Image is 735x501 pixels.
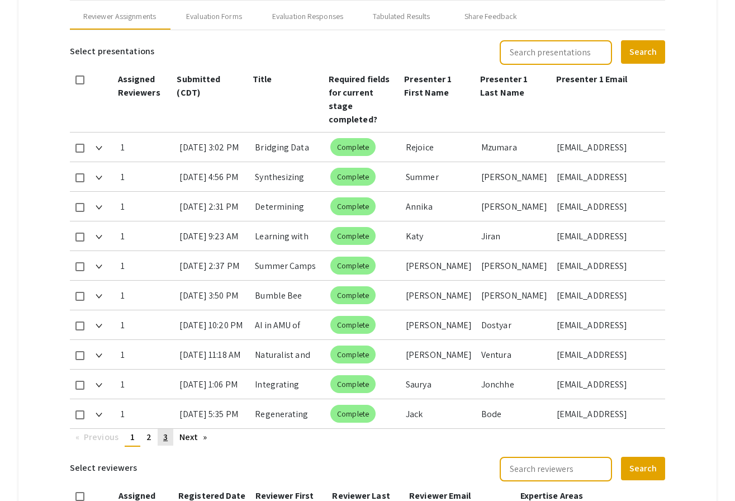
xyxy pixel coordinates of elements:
div: [DATE] 4:56 PM [179,162,246,191]
div: Mzumara [481,133,548,162]
div: [PERSON_NAME] [481,281,548,310]
div: Tabulated Results [373,11,430,22]
img: Expand arrow [96,413,102,417]
mat-chip: Complete [330,346,376,363]
div: 1 [121,340,170,369]
mat-chip: Complete [330,316,376,334]
mat-chip: Complete [330,257,376,275]
div: [PERSON_NAME] [406,340,472,369]
img: Expand arrow [96,205,102,210]
div: [EMAIL_ADDRESS][DOMAIN_NAME] [557,192,656,221]
div: [DATE] 9:23 AM [179,221,246,250]
div: [EMAIL_ADDRESS][DOMAIN_NAME] [557,251,656,280]
div: [EMAIL_ADDRESS][DOMAIN_NAME] [557,399,656,428]
span: 3 [163,431,168,443]
span: 1 [130,431,135,443]
div: Saurya [406,370,472,399]
div: Bridging Data and Development:&nbsp;A Summer Internship in Nonprofit Strategy [255,133,321,162]
div: [DATE] 10:20 PM [179,310,246,339]
div: Jack [406,399,472,428]
div: 1 [121,192,170,221]
div: [PERSON_NAME] [406,310,472,339]
mat-chip: Complete [330,227,376,245]
div: [DATE] 5:35 PM [179,399,246,428]
div: [PERSON_NAME] [481,162,548,191]
div: Synthesizing Porous Polymer Microspheres [255,162,321,191]
ul: Pagination [70,429,665,447]
div: Learning with Nature: A Summer Spent as a Wolf Ridge Naturalist [255,221,321,250]
mat-chip: Complete [330,286,376,304]
div: 1 [121,281,170,310]
div: Katy [406,221,472,250]
span: Assigned Reviewers [118,73,160,98]
div: [EMAIL_ADDRESS][DOMAIN_NAME] [557,221,656,250]
div: 1 [121,310,170,339]
div: Evaluation Forms [186,11,242,22]
div: Naturalist and Frontier Farm Coordinator [255,340,321,369]
div: [PERSON_NAME] [406,251,472,280]
mat-chip: Complete [330,197,376,215]
div: [EMAIL_ADDRESS][DOMAIN_NAME] [557,162,656,191]
div: Regenerating Soil and Community [255,399,321,428]
img: Expand arrow [96,146,102,150]
mat-chip: Complete [330,375,376,393]
img: Expand arrow [96,324,102,328]
div: [PERSON_NAME] [406,281,472,310]
div: [EMAIL_ADDRESS][DOMAIN_NAME] [557,133,656,162]
div: 1 [121,399,170,428]
div: [PERSON_NAME] [481,192,548,221]
input: Search reviewers [500,457,612,481]
div: 1 [121,370,170,399]
div: Share Feedback [464,11,517,22]
div: 1 [121,133,170,162]
div: Bumble Bee Abundance in Northeast [US_STATE][GEOGRAPHIC_DATA] [255,281,321,310]
div: Jiran [481,221,548,250]
span: Presenter 1 First Name [404,73,452,98]
div: [DATE] 11:18 AM [179,340,246,369]
a: Next page [174,429,212,446]
h6: Select presentations [70,39,154,64]
div: Reviewer Assignments [83,11,156,22]
span: Presenter 1 Last Name [480,73,528,98]
div: Integrating Frontend Design and Backend Solutions in Live E-Commerce [255,370,321,399]
img: Expand arrow [96,353,102,358]
mat-chip: Complete [330,405,376,423]
div: Ventura [481,340,548,369]
div: [DATE] 2:37 PM [179,251,246,280]
div: [EMAIL_ADDRESS][DOMAIN_NAME] [557,340,656,369]
div: Bode [481,399,548,428]
button: Search [621,457,665,480]
div: [EMAIL_ADDRESS][DOMAIN_NAME] [557,310,656,339]
img: Expand arrow [96,264,102,269]
img: Expand arrow [96,383,102,387]
mat-chip: Complete [330,168,376,186]
input: Search presentations [500,40,612,65]
mat-chip: Complete [330,138,376,156]
div: 1 [121,162,170,191]
div: Rejoice [406,133,472,162]
div: Determining Predators of Eastern Wild Turkey Clutches [255,192,321,221]
span: Presenter 1 Email [556,73,628,85]
div: 1 [121,251,170,280]
div: [DATE] 3:50 PM [179,281,246,310]
div: [DATE] 1:06 PM [179,370,246,399]
img: Expand arrow [96,176,102,180]
div: Summer Camps and Conferences Liaison:&nbsp;[PERSON_NAME] - Summer 2025 [255,251,321,280]
div: [EMAIL_ADDRESS][DOMAIN_NAME] [557,281,656,310]
div: [PERSON_NAME] [481,251,548,280]
div: [DATE] 3:02 PM [179,133,246,162]
h6: Select reviewers [70,456,137,480]
div: AI in AMU of [MEDICAL_DATA] [255,310,321,339]
button: Search [621,40,665,64]
div: 1 [121,221,170,250]
span: Submitted (CDT) [177,73,220,98]
div: Summer [406,162,472,191]
img: Expand arrow [96,294,102,299]
div: Evaluation Responses [272,11,343,22]
div: Dostyar [481,310,548,339]
div: Annika [406,192,472,221]
span: Previous [84,431,118,443]
span: 2 [146,431,151,443]
div: Jonchhe [481,370,548,399]
iframe: Chat [8,451,48,493]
